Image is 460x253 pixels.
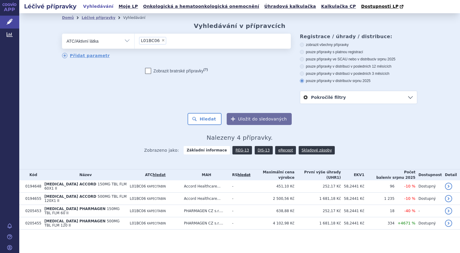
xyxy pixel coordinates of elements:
[181,169,229,180] th: MAH
[361,4,399,9] span: Dostupnosti LP
[300,64,417,69] label: pouze přípravky v distribuci v posledních 12 měsících
[229,180,250,193] td: -
[145,68,208,74] label: Zobrazit bratrské přípravky
[255,146,273,154] a: DIS-13
[194,22,286,29] h2: Vyhledávání v přípravcích
[147,222,166,225] span: KAPECITABIN
[227,113,292,125] button: Uložit do sledovaných
[141,2,261,11] a: Onkologická a hematoonkologická onemocnění
[81,2,115,11] a: Vyhledávání
[130,209,146,213] span: L01BC06
[415,217,442,230] td: Dostupný
[445,220,452,227] a: detail
[445,183,452,190] a: detail
[294,169,341,180] th: První výše úhrady (UHR1)
[22,205,41,217] td: 0205453
[364,217,394,230] td: 334
[294,180,341,193] td: 252,17 Kč
[117,2,140,11] a: Moje LP
[364,205,394,217] td: 18
[44,194,96,199] span: [MEDICAL_DATA] ACCORD
[445,207,452,215] a: detail
[319,2,358,11] a: Kalkulačka CP
[275,146,296,154] a: eRecept
[181,205,229,217] td: PHARMAGEN CZ s.r....
[127,169,181,180] th: ATC
[153,173,166,177] a: hledat
[44,182,96,186] span: [MEDICAL_DATA] ACCORD
[404,209,415,213] span: -40 %
[250,169,294,180] th: Maximální cena výrobce
[300,91,417,104] a: Pokročilé filtry
[299,146,335,154] a: Skladové zásoby
[22,193,41,205] td: 0194655
[415,205,442,217] td: -
[188,113,222,125] button: Hledat
[238,173,250,177] a: vyhledávání neobsahuje žádnou platnou referenční skupinu
[82,16,115,20] a: Léčivé přípravky
[300,78,417,83] label: pouze přípravky v distribuci
[130,184,146,188] span: L01BC06
[229,205,250,217] td: -
[207,134,273,141] span: Nalezeny 4 přípravky.
[364,180,394,193] td: 96
[300,50,417,54] label: pouze přípravky s platnou registrací
[22,180,41,193] td: 0194648
[168,37,171,44] input: L01BC06
[364,169,415,180] th: Počet balení
[415,169,442,180] th: Dostupnost
[130,221,146,225] span: L01BC06
[204,68,208,72] abbr: (?)
[19,2,81,11] h2: Léčivé přípravky
[44,219,105,223] span: [MEDICAL_DATA] PHARMAGEN
[250,217,294,230] td: 4 102,98 Kč
[300,57,417,62] label: pouze přípravky ve SCAU nebo v distribuci
[250,193,294,205] td: 2 500,56 Kč
[181,217,229,230] td: PHARMAGEN CZ s.r....
[341,169,364,180] th: EKV1
[44,207,105,211] span: [MEDICAL_DATA] PHARMAGEN
[229,193,250,205] td: -
[294,205,341,217] td: 252,17 Kč
[229,217,250,230] td: -
[350,79,370,83] span: v srpnu 2025
[404,196,415,201] span: -10 %
[181,193,229,205] td: Accord Healthcare...
[62,16,74,20] a: Domů
[404,184,415,188] span: -10 %
[44,207,120,215] span: 150MG TBL FLM 60 II
[415,193,442,205] td: Dostupný
[294,217,341,230] td: 1 681,18 Kč
[44,194,126,203] span: 500MG TBL FLM 120X1 II
[341,205,364,217] td: 58,2441 Kč
[341,180,364,193] td: 58,2441 Kč
[41,169,127,180] th: Název
[62,53,110,58] a: Přidat parametr
[364,193,394,205] td: 1 235
[445,195,452,202] a: detail
[300,42,417,47] label: zobrazit všechny přípravky
[397,221,415,225] span: +4671 %
[147,209,166,213] span: KAPECITABIN
[250,205,294,217] td: 638,88 Kč
[375,57,395,61] span: v srpnu 2025
[130,197,146,201] span: L01BC06
[44,219,120,227] span: 500MG TBL FLM 120 II
[341,217,364,230] td: 58,2441 Kč
[238,173,250,177] del: hledat
[341,193,364,205] td: 58,2441 Kč
[147,185,166,188] span: KAPECITABIN
[229,169,250,180] th: RS
[300,71,417,76] label: pouze přípravky v distribuci v posledních 3 měsících
[22,217,41,230] td: 0205455
[250,180,294,193] td: 451,10 Kč
[389,175,415,180] span: v srpnu 2025
[415,180,442,193] td: Dostupný
[263,2,318,11] a: Úhradová kalkulačka
[144,146,179,154] span: Zobrazeno jako:
[123,13,153,22] li: Vyhledávání
[181,180,229,193] td: Accord Healthcare...
[141,38,160,43] span: L01BC06
[147,197,166,200] span: KAPECITABIN
[300,34,417,39] h3: Registrace / úhrady / distribuce:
